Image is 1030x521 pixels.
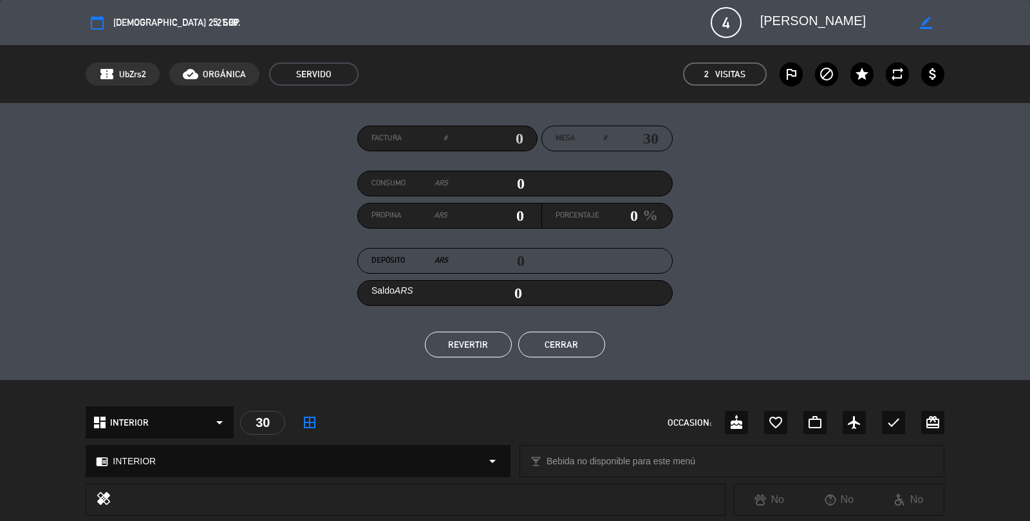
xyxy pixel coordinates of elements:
label: Propina [371,209,448,222]
i: border_color [920,17,932,29]
i: local_bar [530,455,542,468]
span: UbZrs2 [119,67,146,82]
i: healing [96,491,111,509]
span: Mesa [556,132,575,145]
em: # [444,132,447,145]
div: No [735,491,804,508]
i: border_all [302,415,317,430]
i: card_giftcard [925,415,941,430]
i: chrome_reader_mode [96,455,108,468]
label: Consumo [371,177,448,190]
i: cloud_done [183,66,198,82]
input: 0 [448,174,525,193]
i: block [819,66,834,82]
i: arrow_drop_down [485,453,500,469]
span: confirmation_number [99,66,115,82]
i: calendar_today [89,15,105,30]
span: SERVIDO [269,62,359,86]
button: Cerrar [518,332,605,357]
span: OCCASION: [668,415,711,430]
i: repeat [890,66,905,82]
div: No [874,491,943,508]
em: # [603,132,607,145]
em: ARS [434,209,447,222]
i: star [854,66,870,82]
button: REVERTIR [425,332,512,357]
div: 30 [240,411,285,435]
label: Factura [371,132,447,145]
i: work_outline [807,415,823,430]
span: 2 [704,67,709,82]
span: 4 [711,7,742,38]
input: 0 [447,129,523,148]
i: favorite_border [768,415,783,430]
div: No [804,491,874,508]
span: INTERIOR [110,415,149,430]
i: check [886,415,901,430]
span: [DEMOGRAPHIC_DATA] 25, sep. [113,15,241,30]
em: ARS [395,285,413,296]
label: Depósito [371,254,448,267]
em: ARS [435,177,448,190]
i: dashboard [92,415,108,430]
input: 0 [447,206,524,225]
input: number [607,129,659,148]
button: calendar_today [86,11,109,34]
em: % [638,203,658,228]
span: 21:00 [217,15,238,30]
i: outlined_flag [783,66,799,82]
span: ORGÁNICA [203,67,246,82]
i: attach_money [925,66,941,82]
input: 0 [599,206,638,225]
label: Porcentaje [556,209,599,222]
i: cake [729,415,744,430]
i: airplanemode_active [847,415,862,430]
i: arrow_drop_down [212,415,227,430]
span: INTERIOR [113,454,156,469]
em: Visitas [715,67,745,82]
label: Saldo [371,283,413,298]
span: Bebida no disponible para este menú [547,454,695,469]
em: ARS [435,254,448,267]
